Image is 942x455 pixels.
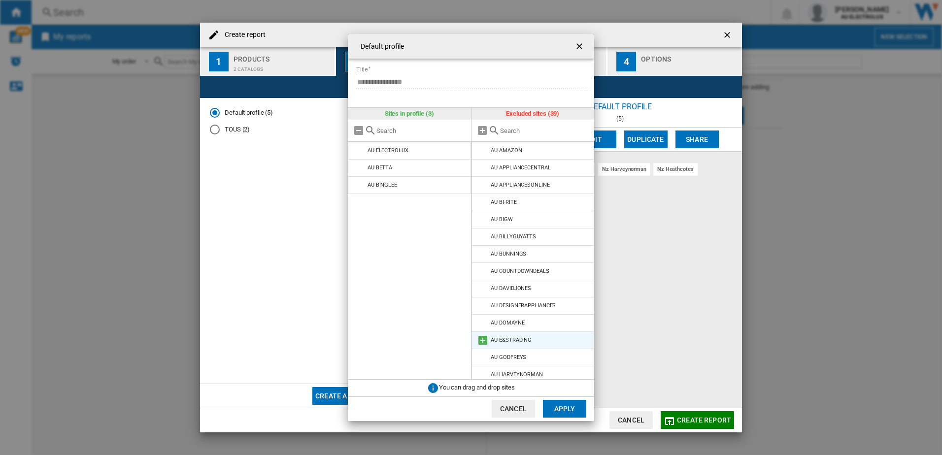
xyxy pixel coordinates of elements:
[491,147,522,154] div: AU AMAZON
[492,400,535,418] button: Cancel
[491,182,549,188] div: AU APPLIANCESONLINE
[368,182,397,188] div: AU BINGLEE
[491,233,536,240] div: AU BILLYGUYATTS
[491,371,543,378] div: AU HARVEYNORMAN
[491,268,549,274] div: AU COUNTDOWNDEALS
[491,354,526,360] div: AU GODFREYS
[356,42,404,52] h4: Default profile
[353,125,365,136] md-icon: Remove all
[348,108,471,120] div: Sites in profile (3)
[491,302,556,309] div: AU DESIGNERAPPLIANCES
[368,164,392,171] div: AU BETTA
[491,285,531,292] div: AU DAVIDJONES
[543,400,586,418] button: Apply
[476,125,488,136] md-icon: Add all
[491,251,526,257] div: AU BUNNINGS
[491,164,550,171] div: AU APPLIANCECENTRAL
[491,199,516,205] div: AU BI-RITE
[376,127,466,134] input: Search
[368,147,408,154] div: AU ELECTROLUX
[439,384,515,391] span: You can drag and drop sites
[491,337,532,343] div: AU E&STRADING
[500,127,590,134] input: Search
[491,320,524,326] div: AU DOMAYNE
[471,108,595,120] div: Excluded sites (39)
[574,41,586,53] ng-md-icon: getI18NText('BUTTONS.CLOSE_DIALOG')
[491,216,512,223] div: AU BIGW
[571,36,590,56] button: getI18NText('BUTTONS.CLOSE_DIALOG')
